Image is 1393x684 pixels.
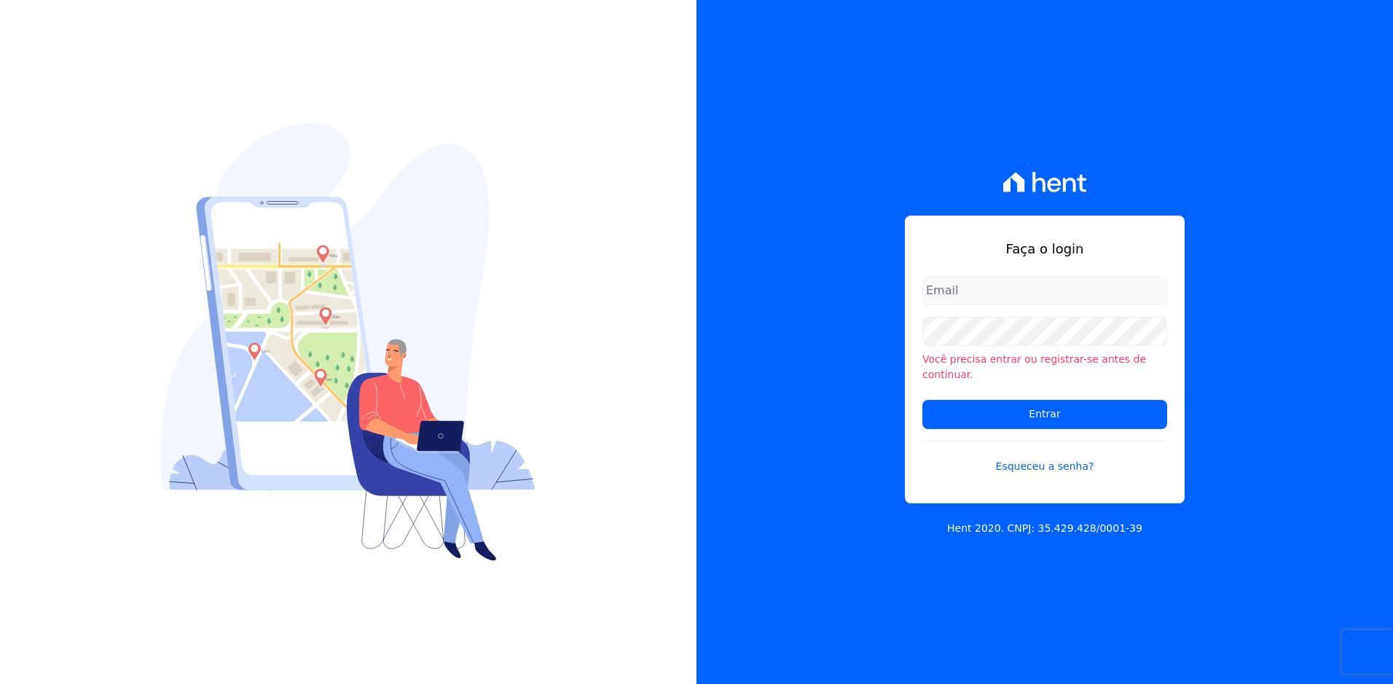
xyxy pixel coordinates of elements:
[922,441,1167,474] a: Esqueceu a senha?
[922,352,1167,382] li: Você precisa entrar ou registrar-se antes de continuar.
[922,276,1167,305] input: Email
[922,239,1167,259] h1: Faça o login
[922,400,1167,429] input: Entrar
[161,123,535,561] img: Login
[947,521,1142,536] p: Hent 2020. CNPJ: 35.429.428/0001-39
